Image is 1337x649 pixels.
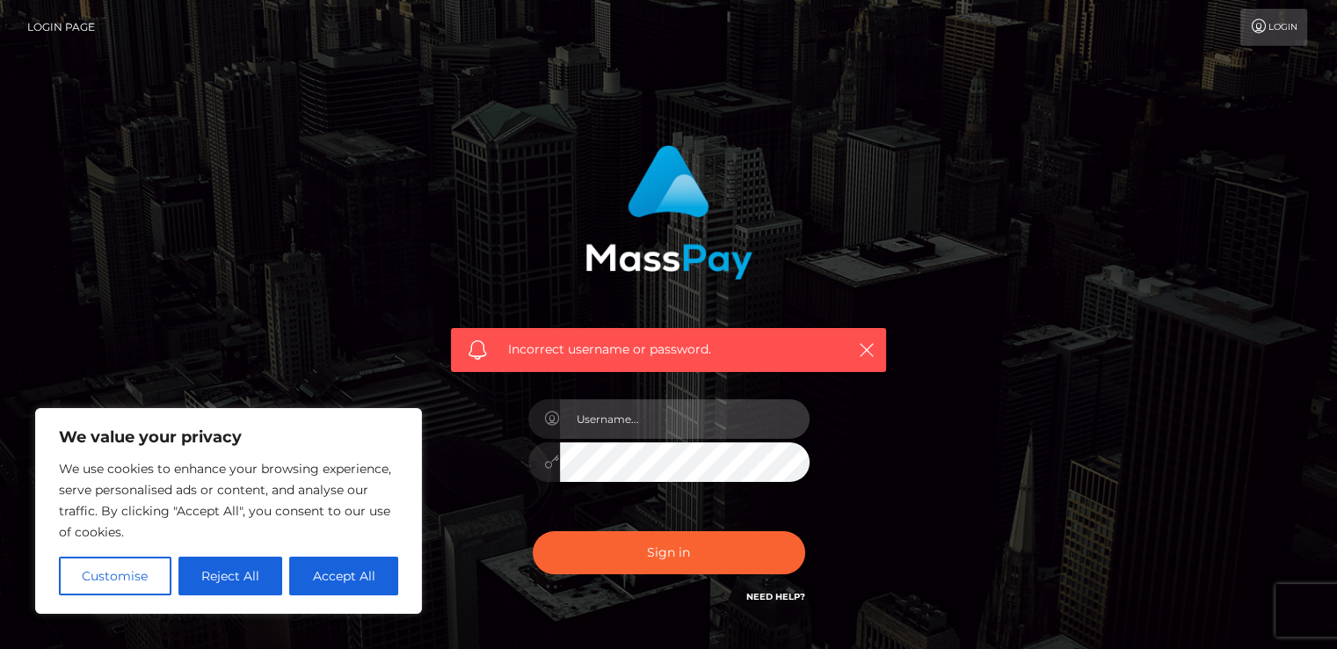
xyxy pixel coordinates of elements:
input: Username... [560,399,810,439]
a: Need Help? [746,591,805,602]
button: Customise [59,557,171,595]
p: We use cookies to enhance your browsing experience, serve personalised ads or content, and analys... [59,458,398,543]
a: Login Page [27,9,95,46]
span: Incorrect username or password. [508,340,829,359]
img: MassPay Login [585,145,752,280]
a: Login [1240,9,1307,46]
button: Reject All [178,557,283,595]
button: Accept All [289,557,398,595]
div: We value your privacy [35,408,422,614]
p: We value your privacy [59,427,398,448]
button: Sign in [533,531,805,574]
